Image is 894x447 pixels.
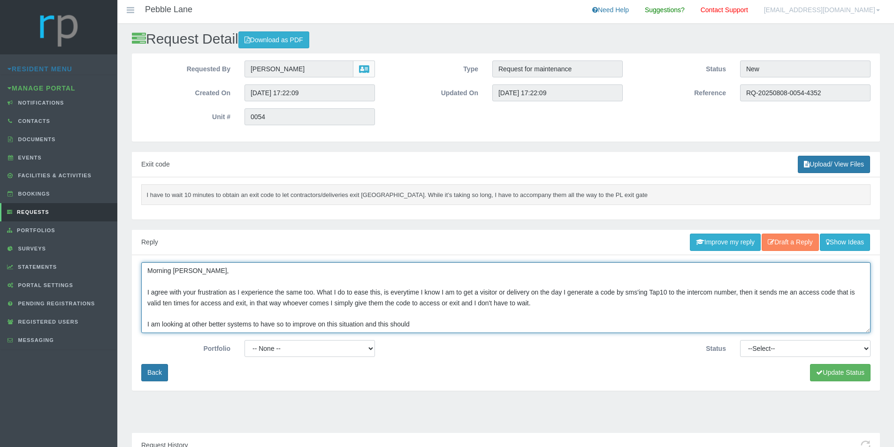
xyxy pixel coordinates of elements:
[134,108,237,122] label: Unit #
[820,234,870,251] button: Show Ideas
[16,301,95,306] span: Pending Registrations
[382,84,485,98] label: Updated On
[382,61,485,75] label: Type
[15,264,57,270] span: Statements
[134,84,237,98] label: Created On
[15,209,49,215] span: Requests
[141,184,871,205] pre: I have to wait 10 minutes to obtain an exit code to let contractors/deliveries exit [GEOGRAPHIC_D...
[16,136,56,142] span: Documents
[798,156,870,173] a: Upload/ View Files
[134,61,237,75] label: Requested By
[238,31,309,49] a: Download as PDF
[16,282,73,288] span: Portal Settings
[145,5,192,15] h4: Pebble Lane
[141,364,168,381] a: Back
[16,337,54,343] span: Messaging
[810,364,871,381] button: Update Status
[16,155,42,160] span: Events
[690,234,761,251] button: Improve my reply
[16,191,50,197] span: Bookings
[16,173,92,178] span: Facilities & Activities
[630,61,733,75] label: Status
[8,84,76,92] a: Manage Portal
[8,65,72,73] a: Resident Menu
[16,118,50,124] span: Contacts
[630,84,733,98] label: Reference
[134,340,237,354] label: Portfolio
[630,340,733,354] label: Status
[16,319,78,325] span: Registered Users
[15,227,55,233] span: Portfolios
[762,234,819,251] button: Draft a Reply
[132,230,880,255] div: Reply
[16,100,64,106] span: Notifications
[16,246,46,251] span: Surveys
[132,31,880,48] h2: Request Detail
[132,152,880,177] div: Exiit code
